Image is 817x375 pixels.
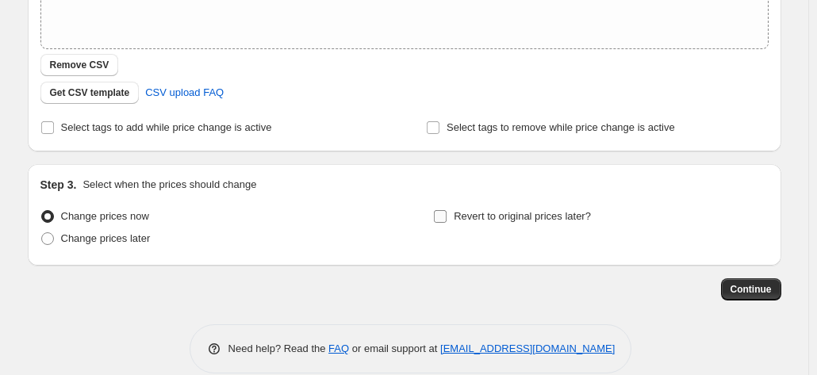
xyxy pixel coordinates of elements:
p: Select when the prices should change [82,177,256,193]
a: [EMAIL_ADDRESS][DOMAIN_NAME] [440,342,615,354]
a: CSV upload FAQ [136,80,233,105]
h2: Step 3. [40,177,77,193]
span: Revert to original prices later? [454,210,591,222]
span: Remove CSV [50,59,109,71]
span: or email support at [349,342,440,354]
button: Continue [721,278,781,300]
button: Remove CSV [40,54,119,76]
span: Need help? Read the [228,342,329,354]
span: Get CSV template [50,86,130,99]
span: CSV upload FAQ [145,85,224,101]
span: Select tags to add while price change is active [61,121,272,133]
span: Change prices now [61,210,149,222]
span: Continue [731,283,772,296]
span: Change prices later [61,232,151,244]
span: Select tags to remove while price change is active [447,121,675,133]
a: FAQ [328,342,349,354]
button: Get CSV template [40,82,140,104]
